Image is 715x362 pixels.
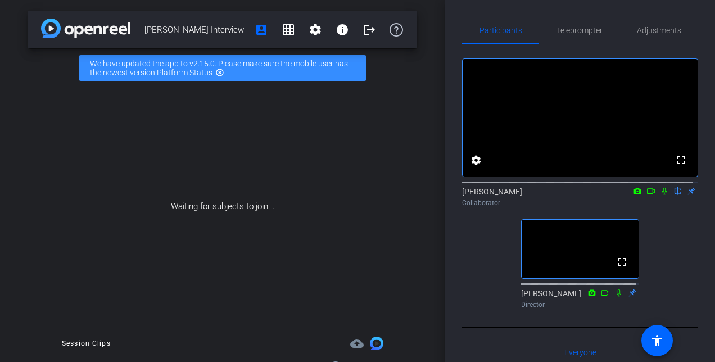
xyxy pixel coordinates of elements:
mat-icon: highlight_off [215,68,224,77]
span: Destinations for your clips [350,337,364,350]
a: Platform Status [157,68,212,77]
div: [PERSON_NAME] [521,288,639,310]
mat-icon: fullscreen [616,255,629,269]
mat-icon: logout [363,23,376,37]
div: Waiting for subjects to join... [28,88,417,325]
mat-icon: account_box [255,23,268,37]
img: app-logo [41,19,130,38]
div: [PERSON_NAME] [462,186,698,208]
mat-icon: settings [469,153,483,167]
span: Everyone [564,349,596,356]
div: Collaborator [462,198,698,208]
span: Teleprompter [556,26,603,34]
mat-icon: info [336,23,349,37]
div: Director [521,300,639,310]
span: Participants [479,26,522,34]
span: [PERSON_NAME] Interview [144,19,248,41]
img: Session clips [370,337,383,350]
mat-icon: grid_on [282,23,295,37]
mat-icon: settings [309,23,322,37]
mat-icon: flip [671,185,685,196]
mat-icon: accessibility [650,334,664,347]
mat-icon: cloud_upload [350,337,364,350]
span: Adjustments [637,26,681,34]
div: We have updated the app to v2.15.0. Please make sure the mobile user has the newest version. [79,55,366,81]
mat-icon: fullscreen [675,153,688,167]
div: Session Clips [62,338,111,349]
